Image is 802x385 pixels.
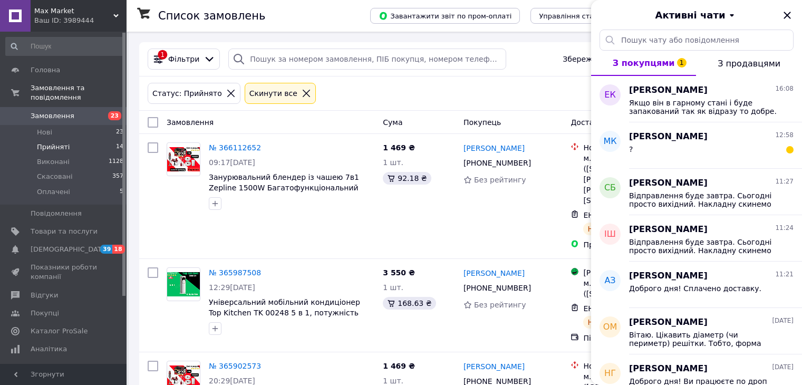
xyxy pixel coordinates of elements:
[461,156,533,170] div: [PHONE_NUMBER]
[583,333,691,343] div: Післяплата
[655,8,725,22] span: Активні чати
[718,59,780,69] span: З продавцями
[167,142,200,176] a: Фото товару
[583,239,691,250] div: Пром-оплата
[604,368,616,380] span: НГ
[209,268,261,277] a: № 365987508
[108,111,121,120] span: 23
[209,362,261,370] a: № 365902573
[383,362,415,370] span: 1 469 ₴
[604,182,616,194] span: СБ
[31,263,98,282] span: Показники роботи компанії
[112,172,123,181] span: 357
[37,172,73,181] span: Скасовані
[463,143,525,153] a: [PERSON_NAME]
[167,267,200,301] a: Фото товару
[591,51,696,76] button: З покупцями1
[604,275,615,287] span: АЗ
[112,245,124,254] span: 18
[209,298,360,328] a: Універсальний мобільний кондиціонер Top Kitchen TK 00248 5 в 1, потужність 3000 Вт, з пультом кер...
[591,215,802,262] button: ІШ[PERSON_NAME]11:24Відправлення буде завтра. Сьогодні просто вихідний. Накладну скинемо перед ві...
[463,361,525,372] a: [PERSON_NAME]
[629,284,761,293] span: Доброго дня! Сплачено доставку.
[383,297,436,310] div: 168.63 ₴
[775,224,794,233] span: 11:24
[677,58,687,68] span: 1
[781,9,794,22] button: Закрити
[583,267,691,278] div: [PERSON_NAME]
[383,268,415,277] span: 3 550 ₴
[583,316,691,329] div: На шляху до одержувача
[591,308,802,354] button: ОМ[PERSON_NAME][DATE]Вітаю. Цікавить діаметр (чи периметр) решітки. Тобто, форма якого діаметру с...
[31,209,82,218] span: Повідомлення
[383,158,403,167] span: 1 шт.
[31,111,74,121] span: Замовлення
[116,142,123,152] span: 14
[100,245,112,254] span: 39
[34,16,127,25] div: Ваш ID: 3989444
[530,8,628,24] button: Управління статусами
[370,8,520,24] button: Завантажити звіт по пром-оплаті
[209,158,255,167] span: 09:17[DATE]
[603,321,617,333] span: ОМ
[772,363,794,372] span: [DATE]
[463,118,501,127] span: Покупець
[463,268,525,278] a: [PERSON_NAME]
[583,304,661,313] span: ЕН: PRM-79138 2342
[474,176,526,184] span: Без рейтингу
[775,270,794,279] span: 11:21
[621,8,772,22] button: Активні чати
[583,142,691,153] div: Нова Пошта
[116,128,123,137] span: 23
[474,301,526,309] span: Без рейтингу
[629,131,708,143] span: [PERSON_NAME]
[629,316,708,329] span: [PERSON_NAME]
[209,283,255,292] span: 12:29[DATE]
[591,169,802,215] button: СБ[PERSON_NAME]11:27Відправлення буде завтра. Сьогодні просто вихідний. Накладну скинемо перед ві...
[383,377,403,385] span: 1 шт.
[37,128,52,137] span: Нові
[629,145,633,153] span: ?
[158,9,265,22] h1: Список замовлень
[629,331,779,348] span: Вітаю. Цікавить діаметр (чи периметр) решітки. Тобто, форма якого діаметру стане на дно фритюрниц...
[167,147,200,172] img: Фото товару
[31,309,59,318] span: Покупці
[629,84,708,97] span: [PERSON_NAME]
[209,173,359,213] a: Занурювальний блендер із чашею 7в1 Zepline 1500W Багатофункціональний блендер побутовий подрібнюв...
[604,89,615,101] span: ЕК
[591,262,802,308] button: АЗ[PERSON_NAME]11:21Доброго дня! Сплачено доставку.
[209,143,261,152] a: № 366112652
[539,12,620,20] span: Управління статусами
[247,88,299,99] div: Cкинути все
[37,157,70,167] span: Виконані
[228,49,506,70] input: Пошук за номером замовлення, ПІБ покупця, номером телефону, Email, номером накладної
[629,238,779,255] span: Відправлення буде завтра. Сьогодні просто вихідний. Накладну скинемо перед відправленням.
[37,142,70,152] span: Прийняті
[629,99,779,115] span: Якщо він в гарному стані і буде запакований так як відразу то добре.
[772,316,794,325] span: [DATE]
[583,211,671,219] span: ЕН: 20 4512 6849 4362
[383,118,402,127] span: Cума
[150,88,224,99] div: Статус: Прийнято
[31,245,109,254] span: [DEMOGRAPHIC_DATA]
[775,131,794,140] span: 12:58
[167,272,200,297] img: Фото товару
[34,6,113,16] span: Max Market
[5,37,124,56] input: Пошук
[696,51,802,76] button: З продавцями
[383,283,403,292] span: 1 шт.
[571,118,648,127] span: Доставка та оплата
[583,223,691,235] div: На шляху до одержувача
[629,224,708,236] span: [PERSON_NAME]
[603,136,616,148] span: МК
[629,363,708,375] span: [PERSON_NAME]
[613,58,675,68] span: З покупцями
[31,65,60,75] span: Головна
[109,157,123,167] span: 1128
[775,84,794,93] span: 16:08
[583,153,691,206] div: м. [GEOGRAPHIC_DATA] ([STREET_ADDRESS][PERSON_NAME]: вул. [PERSON_NAME][STREET_ADDRESS]
[600,30,794,51] input: Пошук чату або повідомлення
[461,281,533,295] div: [PHONE_NUMBER]
[629,177,708,189] span: [PERSON_NAME]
